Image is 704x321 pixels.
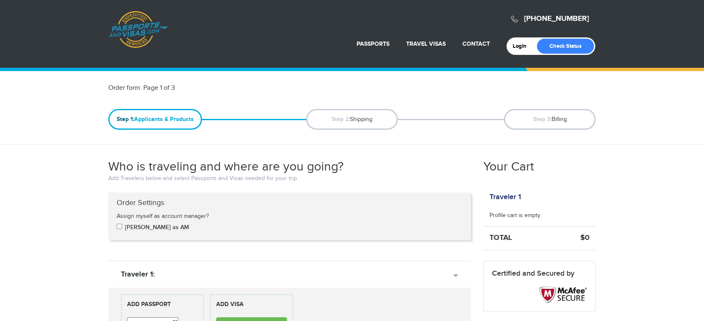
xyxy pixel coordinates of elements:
a: Traveler 1: [108,261,471,288]
strong: Step 2: [332,116,350,123]
h4: Order Settings [110,199,469,207]
h2: Your Cart [483,159,534,174]
strong: Step 3: [533,116,552,123]
a: Check Status [537,39,594,54]
label: [PERSON_NAME] as AM [125,223,189,232]
h2: Who is traveling and where are you going? [108,159,344,174]
div: Order form: Page 1 of 3 [102,84,352,93]
strong: Add Passport [127,300,198,315]
span: Billing [504,109,596,130]
a: [PHONE_NUMBER] [524,14,589,23]
p: Add Travelers below and select Passports and Visas needed for your trip [108,174,471,183]
h4: Certified and Secured by [492,269,587,278]
strong: ADD VISA [216,300,287,315]
a: Passports & [DOMAIN_NAME] [109,11,168,48]
img: Mcaffee [539,286,587,303]
div: Traveler 1 [483,193,527,202]
a: Passports [357,40,389,47]
h5: Assign myself as account manager? [117,213,224,220]
span: Applicants & Products [108,109,202,130]
span: Shipping [306,109,398,130]
li: Profile cart is empty [483,205,596,227]
strong: Step 1: [117,116,134,123]
h5: Total [483,234,550,242]
a: Login [513,43,532,49]
a: Travel Visas [406,40,446,47]
strong: $0 [580,233,589,242]
a: Contact [462,40,490,47]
